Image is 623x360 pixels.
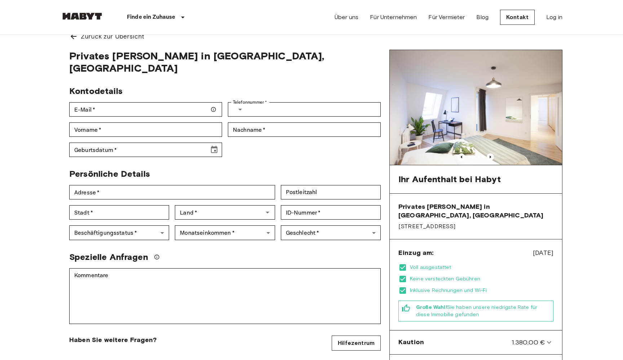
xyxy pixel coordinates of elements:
p: Finde ein Zuhause [127,13,176,22]
div: Nachname [228,122,381,137]
b: Große Wahl! [416,304,447,310]
label: Telefonnummer [233,99,267,105]
span: [STREET_ADDRESS] [398,222,553,230]
span: 1.380,00 € [512,338,545,347]
button: Previous image [458,153,465,161]
div: ID-Nummer [281,205,381,220]
div: Postleitzahl [281,185,381,199]
a: Zurück zur Übersicht [61,23,562,50]
a: Kontakt [500,10,535,25]
span: Einzug am: [398,248,434,257]
button: Select country [233,102,247,117]
svg: Stellen Sie sicher, dass Ihre E-Mail-Adresse korrekt ist — wir senden Ihre Buchungsdetails dorthin. [211,107,216,112]
span: Voll ausgestattet [410,264,553,271]
span: Spezielle Anfragen [69,252,148,262]
button: Choose date [207,143,221,157]
span: Kaution [398,338,424,347]
a: Blog [476,13,489,22]
img: Habyt [61,13,104,20]
a: Hilfezentrum [332,336,381,351]
button: Previous image [487,153,494,161]
div: Kaution1.380,00 € [393,333,559,351]
button: Open [262,207,273,217]
span: Privates [PERSON_NAME] in [GEOGRAPHIC_DATA], [GEOGRAPHIC_DATA] [398,202,553,220]
span: Kontodetails [69,86,123,96]
span: Privates [PERSON_NAME] in [GEOGRAPHIC_DATA], [GEOGRAPHIC_DATA] [69,50,381,74]
div: Kommentare [69,268,381,324]
div: Vorname [69,122,222,137]
svg: Wir werden unser Bestes tun, um Ihre Anfrage zu erfüllen, aber bitte beachten Sie, dass wir Ihre ... [154,254,160,260]
a: Für Unternehmen [370,13,417,22]
span: Keine versteckten Gebühren [410,275,553,283]
img: Marketing picture of unit DE-01-046-001-05H [390,50,562,165]
a: Log in [546,13,562,22]
span: [DATE] [533,248,553,257]
span: Haben Sie weitere Fragen? [69,336,156,344]
a: Für Vermieter [428,13,465,22]
span: Inklusive Rechnungen und Wi-Fi [410,287,553,294]
span: Sie haben unsere niedrigste Rate für diese Immobilie gefunden [416,304,550,318]
div: E-Mail [69,102,222,117]
span: Ihr Aufenthalt bei Habyt [398,174,501,185]
a: Über uns [335,13,358,22]
div: Adresse [69,185,275,199]
div: Stadt [69,205,169,220]
span: Persönliche Details [69,168,150,179]
span: Zurück zur Übersicht [81,32,144,41]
